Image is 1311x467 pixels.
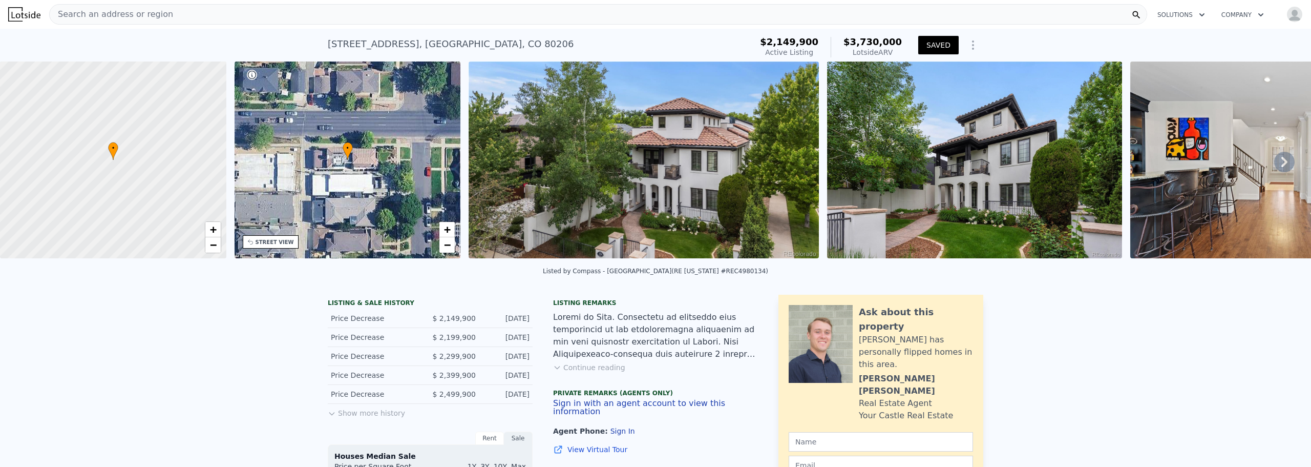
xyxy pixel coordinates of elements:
span: $ 2,149,900 [432,314,476,322]
div: Rent [475,432,504,445]
button: Sign In [610,427,635,435]
button: Continue reading [553,362,625,373]
a: Zoom in [439,222,455,237]
a: Zoom out [205,237,221,253]
button: Company [1213,6,1272,24]
div: Price Decrease [331,389,422,399]
a: View Virtual Tour [553,444,758,455]
a: Zoom out [439,237,455,253]
div: • [343,142,353,160]
button: Solutions [1149,6,1213,24]
div: Ask about this property [859,305,973,334]
button: Sign in with an agent account to view this information [553,399,758,416]
span: $ 2,199,900 [432,333,476,341]
span: $ 2,299,900 [432,352,476,360]
div: STREET VIEW [256,238,294,246]
div: Lotside ARV [843,47,902,57]
div: [DATE] [484,370,530,380]
div: [DATE] [484,351,530,361]
div: [PERSON_NAME] has personally flipped homes in this area. [859,334,973,371]
span: Active Listing [765,48,813,56]
span: $ 2,499,900 [432,390,476,398]
div: [DATE] [484,389,530,399]
span: $3,730,000 [843,36,902,47]
button: SAVED [918,36,959,54]
div: Sale [504,432,533,445]
div: [PERSON_NAME] [PERSON_NAME] [859,373,973,397]
span: $ 2,399,900 [432,371,476,379]
span: Agent Phone: [553,427,610,435]
img: avatar [1286,6,1303,23]
div: [STREET_ADDRESS] , [GEOGRAPHIC_DATA] , CO 80206 [328,37,574,51]
div: Price Decrease [331,313,422,323]
div: Houses Median Sale [334,451,526,461]
div: LISTING & SALE HISTORY [328,299,533,309]
img: Lotside [8,7,40,22]
div: Listing remarks [553,299,758,307]
span: − [209,238,216,251]
span: + [444,223,451,236]
span: + [209,223,216,236]
div: Real Estate Agent [859,397,932,410]
a: Zoom in [205,222,221,237]
div: [DATE] [484,332,530,342]
img: Sale: 135264034 Parcel: 8208222 [827,62,1122,258]
div: Price Decrease [331,351,422,361]
div: [DATE] [484,313,530,323]
div: • [108,142,118,160]
button: Show Options [963,35,983,55]
span: • [108,144,118,153]
div: Your Castle Real Estate [859,410,953,422]
div: Price Decrease [331,332,422,342]
div: Private Remarks (Agents Only) [553,389,758,399]
span: Search an address or region [50,8,173,21]
span: • [343,144,353,153]
img: Sale: 135264034 Parcel: 8208222 [469,62,818,258]
span: − [444,238,451,251]
button: Show more history [328,404,405,418]
div: Loremi do Sita. Consectetu ad elitseddo eius temporincid ut lab etdoloremagna aliquaenim ad min v... [553,311,758,360]
input: Name [789,432,973,452]
span: $2,149,900 [760,36,818,47]
div: Listed by Compass - [GEOGRAPHIC_DATA] (RE [US_STATE] #REC4980134) [543,268,768,275]
div: Price Decrease [331,370,422,380]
